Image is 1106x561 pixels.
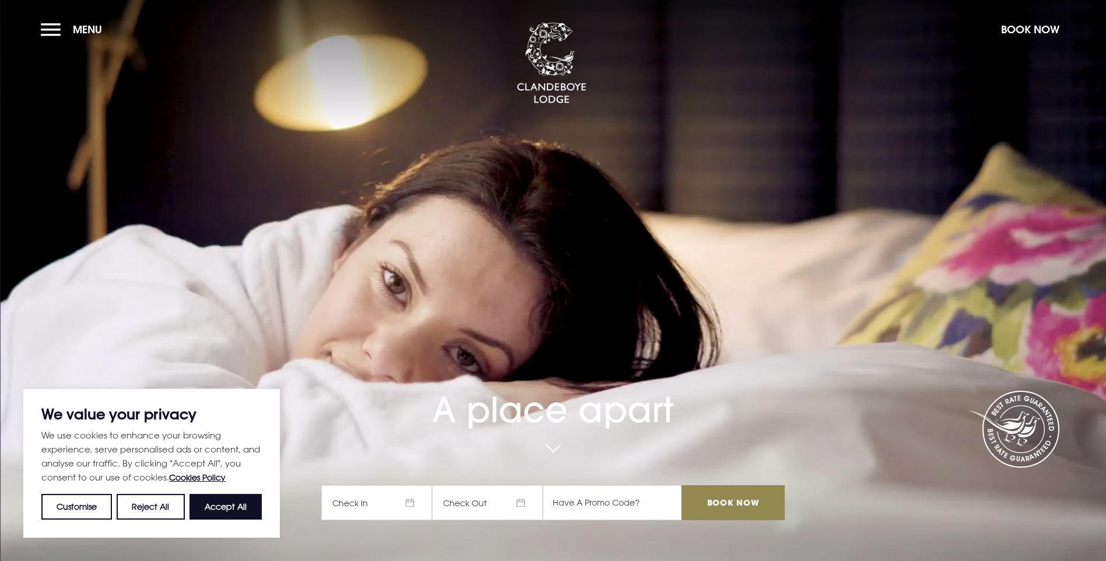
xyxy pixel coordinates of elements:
img: Clandeboye Lodge [517,23,587,104]
button: Customise [41,494,112,520]
span: Check In [321,485,432,520]
input: Book Now [682,485,784,520]
button: Menu [41,17,108,42]
p: We value your privacy [41,407,262,421]
button: Reject All [117,494,184,520]
span: Check Out [432,485,543,520]
h1: A place apart [321,355,784,430]
button: Accept All [189,494,262,520]
div: We value your privacy [23,389,280,538]
button: Book Now [995,17,1065,42]
a: Cookies Policy [169,472,226,482]
p: We use cookies to enhance your browsing experience, serve personalised ads or content, and analys... [41,428,262,485]
input: Have A Promo Code? [543,485,682,520]
span: Menu [73,23,102,36]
